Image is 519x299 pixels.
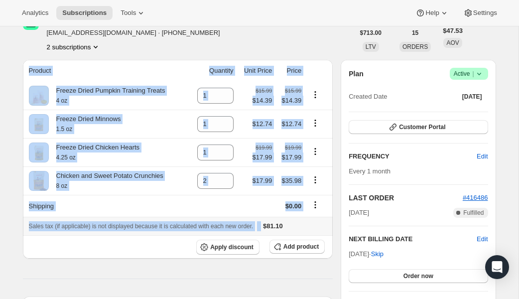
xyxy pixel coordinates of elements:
th: Shipping [23,195,188,217]
small: $19.99 [256,145,272,150]
span: ORDERS [402,43,428,50]
button: [DATE] [456,90,488,104]
button: Subscriptions [56,6,113,20]
span: Add product [283,243,319,251]
span: $14.39 [278,96,301,106]
span: [DATE] · [349,250,384,258]
span: $17.99 [278,152,301,162]
span: 15 [412,29,418,37]
button: Customer Portal [349,120,488,134]
div: Freeze Dried Chicken Hearts [49,143,140,162]
span: $17.99 [253,152,272,162]
small: 4 oz [56,97,68,104]
span: $713.00 [360,29,382,37]
button: Help [409,6,455,20]
button: Add product [269,240,325,254]
span: | [472,70,474,78]
h2: LAST ORDER [349,193,463,203]
span: Every 1 month [349,167,390,175]
h2: Plan [349,69,364,79]
small: 1.5 oz [56,126,73,133]
div: Chicken and Sweet Potato Crunchies [49,171,163,191]
span: $0.00 [285,202,302,210]
button: Product actions [47,42,101,52]
button: Product actions [307,118,323,129]
span: Skip [371,249,384,259]
span: Customer Portal [399,123,445,131]
span: Settings [473,9,497,17]
span: Edit [477,151,488,161]
div: Freeze Dried Pumpkin Training Treats [49,86,165,106]
span: $81.10 [263,222,283,230]
small: $15.99 [256,88,272,94]
th: Product [23,60,188,82]
span: Subscriptions [62,9,107,17]
span: [EMAIL_ADDRESS][DOMAIN_NAME] · [PHONE_NUMBER] [47,28,229,38]
button: Edit [471,149,494,164]
th: Price [275,60,304,82]
span: Help [425,9,439,17]
small: 8 oz [56,182,68,189]
span: $12.74 [253,120,272,128]
span: Active [454,69,484,79]
span: Sales tax (if applicable) is not displayed because it is calculated with each new order. [29,223,254,230]
span: Fulfilled [463,209,484,217]
img: product img [29,86,49,106]
button: $713.00 [354,26,388,40]
span: $17.99 [253,177,272,184]
span: $35.98 [281,177,301,184]
span: Created Date [349,92,387,102]
button: Product actions [307,146,323,157]
h2: FREQUENCY [349,151,477,161]
button: Tools [115,6,152,20]
img: product img [29,114,49,134]
small: $19.99 [285,145,301,150]
button: Settings [457,6,503,20]
button: Product actions [307,174,323,185]
span: Apply discount [210,243,254,251]
span: LTV [366,43,376,50]
span: $47.53 [443,26,463,36]
img: product img [29,143,49,162]
h2: NEXT BILLING DATE [349,234,477,244]
button: Apply discount [196,240,259,255]
span: Order now [403,272,433,280]
span: AOV [446,39,459,46]
a: #416486 [463,194,488,201]
img: product img [29,171,49,191]
button: Analytics [16,6,54,20]
button: Skip [365,246,389,262]
th: Unit Price [237,60,275,82]
small: $15.99 [285,88,301,94]
span: Tools [121,9,136,17]
small: 4.25 oz [56,154,76,161]
button: 15 [406,26,424,40]
span: [DATE] [462,93,482,101]
span: $14.39 [253,96,272,106]
th: Quantity [188,60,237,82]
span: Analytics [22,9,48,17]
span: $12.74 [281,120,301,128]
button: Edit [477,234,488,244]
div: Freeze Dried Minnows [49,114,121,134]
button: #416486 [463,193,488,203]
div: Open Intercom Messenger [485,255,509,279]
span: [DATE] [349,208,369,218]
button: Product actions [307,89,323,100]
button: Order now [349,269,488,283]
button: Shipping actions [307,199,323,210]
